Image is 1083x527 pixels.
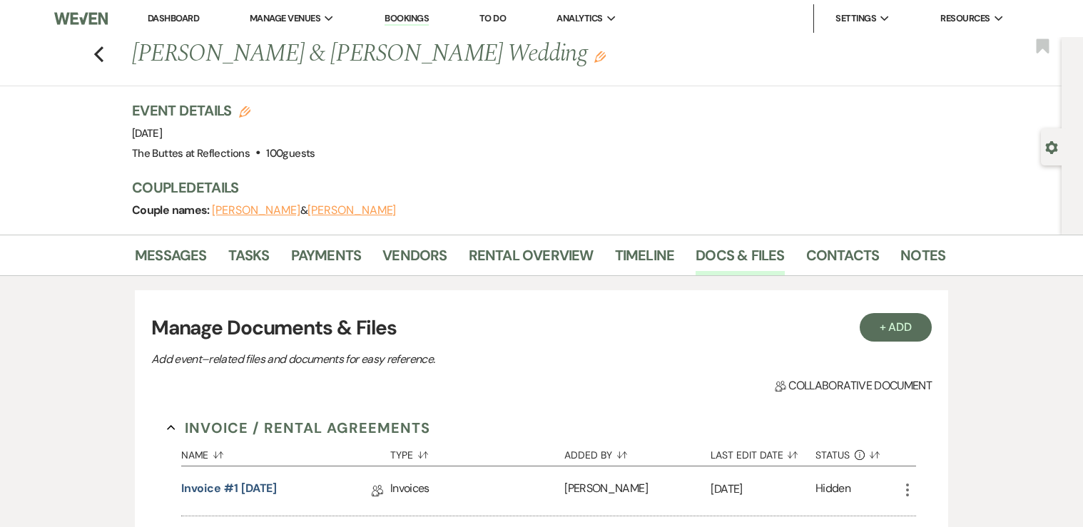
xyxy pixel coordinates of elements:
[696,244,784,275] a: Docs & Files
[594,50,606,63] button: Edit
[564,466,711,516] div: [PERSON_NAME]
[815,439,899,466] button: Status
[132,146,250,160] span: The Buttes at Reflections
[564,439,711,466] button: Added By
[382,244,447,275] a: Vendors
[181,480,278,502] a: Invoice #1 [DATE]
[900,244,945,275] a: Notes
[711,439,815,466] button: Last Edit Date
[212,203,396,218] span: &
[775,377,932,394] span: Collaborative document
[806,244,880,275] a: Contacts
[135,244,207,275] a: Messages
[307,205,396,216] button: [PERSON_NAME]
[228,244,270,275] a: Tasks
[835,11,876,26] span: Settings
[390,466,564,516] div: Invoices
[151,350,651,369] p: Add event–related files and documents for easy reference.
[615,244,675,275] a: Timeline
[479,12,506,24] a: To Do
[940,11,990,26] span: Resources
[291,244,362,275] a: Payments
[54,4,108,34] img: Weven Logo
[132,178,931,198] h3: Couple Details
[132,203,212,218] span: Couple names:
[132,126,162,140] span: [DATE]
[556,11,602,26] span: Analytics
[860,313,932,342] button: + Add
[250,11,320,26] span: Manage Venues
[167,417,430,439] button: Invoice / Rental Agreements
[390,439,564,466] button: Type
[132,37,771,71] h1: [PERSON_NAME] & [PERSON_NAME] Wedding
[815,480,850,502] div: Hidden
[132,101,315,121] h3: Event Details
[385,12,429,26] a: Bookings
[815,450,850,460] span: Status
[711,480,815,498] p: [DATE]
[1045,140,1058,153] button: Open lead details
[212,205,300,216] button: [PERSON_NAME]
[151,313,932,343] h3: Manage Documents & Files
[469,244,594,275] a: Rental Overview
[148,12,199,24] a: Dashboard
[181,439,390,466] button: Name
[266,146,315,160] span: 100 guests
